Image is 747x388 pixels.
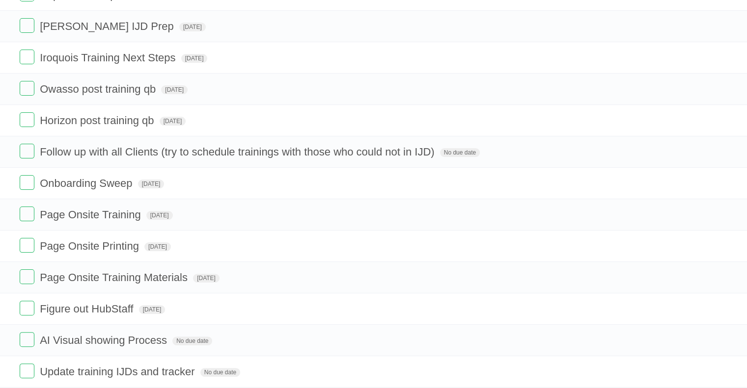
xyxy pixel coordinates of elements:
[40,177,135,189] span: Onboarding Sweep
[40,365,197,378] span: Update training IJDs and tracker
[172,336,212,345] span: No due date
[20,144,34,158] label: Done
[160,117,186,126] span: [DATE]
[40,271,190,284] span: Page Onsite Training Materials
[40,208,143,221] span: Page Onsite Training
[20,50,34,64] label: Done
[146,211,173,220] span: [DATE]
[144,242,171,251] span: [DATE]
[40,20,176,32] span: [PERSON_NAME] IJD Prep
[40,83,158,95] span: Owasso post training qb
[20,301,34,315] label: Done
[40,303,136,315] span: Figure out HubStaff
[179,23,206,31] span: [DATE]
[20,238,34,253] label: Done
[138,180,165,188] span: [DATE]
[161,85,188,94] span: [DATE]
[193,274,220,283] span: [DATE]
[40,114,156,127] span: Horizon post training qb
[20,269,34,284] label: Done
[40,146,437,158] span: Follow up with all Clients (try to schedule trainings with those who could not in IJD)
[200,368,240,377] span: No due date
[20,112,34,127] label: Done
[20,18,34,33] label: Done
[20,207,34,221] label: Done
[139,305,166,314] span: [DATE]
[20,81,34,96] label: Done
[20,332,34,347] label: Done
[40,52,178,64] span: Iroquois Training Next Steps
[20,363,34,378] label: Done
[20,175,34,190] label: Done
[40,240,141,252] span: Page Onsite Printing
[40,334,169,346] span: AI Visual showing Process
[440,148,480,157] span: No due date
[181,54,208,63] span: [DATE]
